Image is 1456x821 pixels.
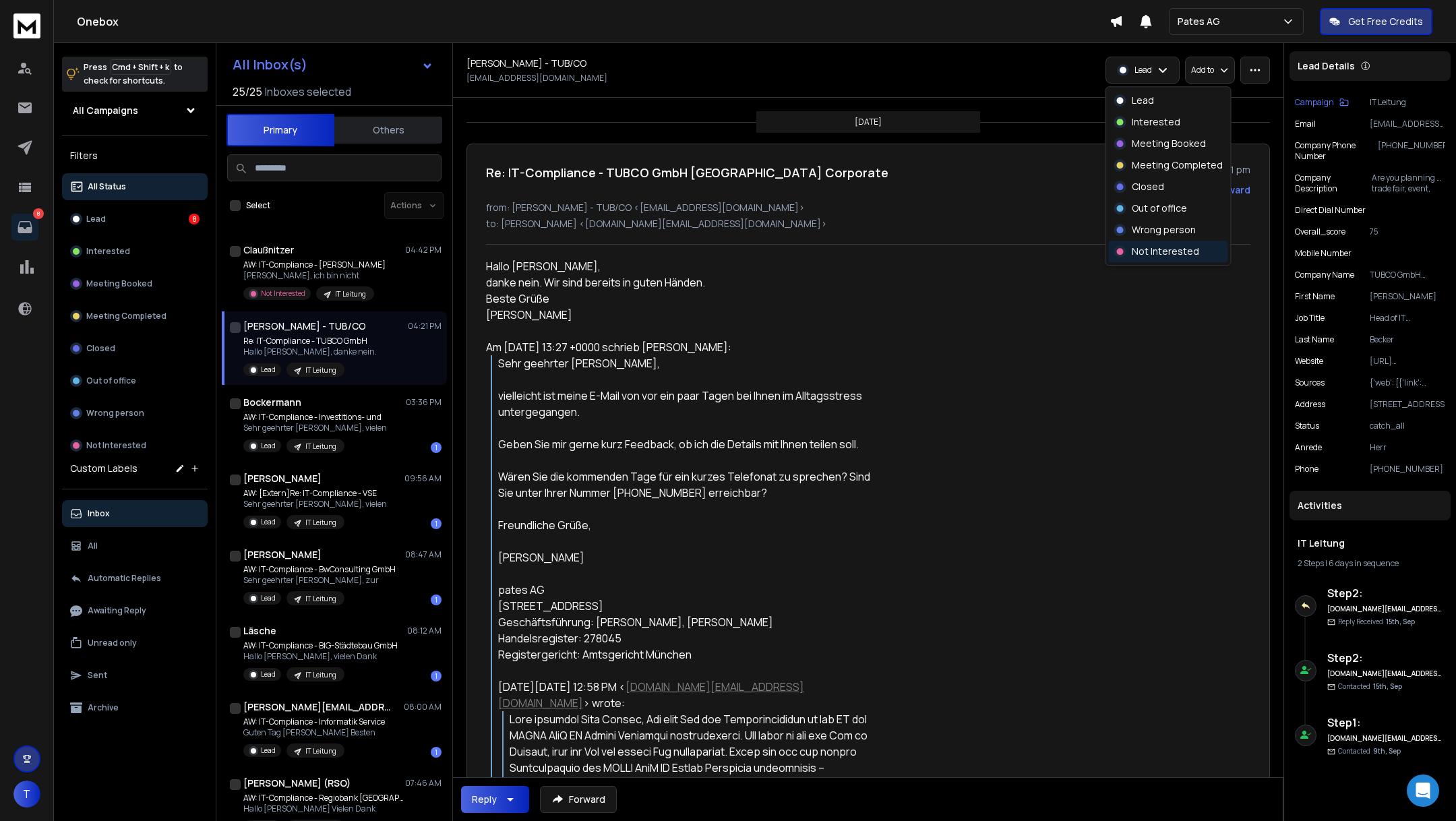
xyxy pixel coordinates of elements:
p: Add to [1191,65,1214,75]
p: Lead [261,517,276,527]
h1: Onebox [77,13,1110,30]
h6: [DOMAIN_NAME][EMAIL_ADDRESS][DOMAIN_NAME] [1327,669,1445,679]
div: Reply [472,793,497,806]
p: Company Name [1295,270,1354,280]
div: 8 [189,214,200,224]
p: All Status [88,181,126,192]
p: 04:21 PM [408,321,442,332]
p: [PERSON_NAME], ich bin nicht [243,270,386,281]
img: logo [13,13,40,38]
p: [EMAIL_ADDRESS][DOMAIN_NAME] [1370,119,1445,129]
p: Mobile Number [1295,248,1352,259]
span: 6 days in sequence [1329,557,1399,569]
div: Geschäftsführung: [PERSON_NAME], [PERSON_NAME] [498,614,880,630]
p: Becker [1370,334,1445,345]
div: [PERSON_NAME] [486,307,880,323]
p: {'web': [{'link': 'https://[DOMAIN_NAME]/search?q=site:[DOMAIN_NAME]%20simon%20becker%20tubs'}], ... [1370,377,1445,388]
p: 09:56 AM [404,473,442,484]
p: Not Interested [261,288,305,299]
div: danke nein. Wir sind bereits in guten Händen. [486,274,880,291]
h3: Filters [62,146,208,165]
p: TUBCO GmbH [GEOGRAPHIC_DATA] Corporate [1370,270,1445,280]
h1: Bockermann [243,396,301,409]
p: Lead [261,593,276,603]
p: 04:42 PM [405,245,442,255]
div: vielleicht ist meine E-Mail von vor ein paar Tagen bei Ihnen im Alltagsstress untergegangen. [498,388,880,420]
p: Hallo [PERSON_NAME], danke nein. [243,346,377,357]
p: IT Leitung [305,670,336,680]
h1: IT Leitung [1298,537,1443,550]
h1: [PERSON_NAME] [243,548,322,561]
p: Contacted [1338,681,1402,692]
div: Hallo [PERSON_NAME], [486,258,880,274]
p: Sources [1295,377,1325,388]
p: Company description [1295,173,1372,194]
h6: [DOMAIN_NAME][EMAIL_ADDRESS][DOMAIN_NAME] [1327,604,1445,614]
p: Wrong person [86,408,144,419]
div: Am [DATE] 13:27 +0000 schrieb [PERSON_NAME]: [486,339,880,355]
p: catch_all [1370,421,1445,431]
p: Last Name [1295,334,1334,345]
p: [PHONE_NUMBER] [1370,464,1445,475]
h6: Step 1 : [1327,714,1445,731]
p: Lead [261,441,276,451]
label: Select [246,200,270,211]
p: Sehr geehrter [PERSON_NAME], vielen [243,499,387,510]
p: Meeting Completed [1132,158,1223,172]
span: 2 Steps [1298,557,1324,569]
button: Others [334,115,442,145]
span: 25 / 25 [233,84,262,100]
div: Freundliche Grüße, [498,517,880,533]
button: Primary [226,114,334,146]
p: Re: IT-Compliance - TUBCO GmbH [243,336,377,346]
p: IT Leitung [305,594,336,604]
p: IT Leitung [305,365,336,375]
p: 08:47 AM [405,549,442,560]
p: IT Leitung [1370,97,1445,108]
p: IT Leitung [305,746,336,756]
p: Get Free Credits [1348,15,1423,28]
div: 1 [431,518,442,529]
p: Interested [1132,115,1180,129]
h1: Re: IT-Compliance - TUBCO GmbH [GEOGRAPHIC_DATA] Corporate [486,163,888,182]
h6: Step 2 : [1327,585,1445,601]
p: website [1295,356,1323,367]
p: Herr [1370,442,1445,453]
p: from: [PERSON_NAME] - TUB/CO <[EMAIL_ADDRESS][DOMAIN_NAME]> [486,201,1250,214]
p: Anrede [1295,442,1322,453]
p: Automatic Replies [88,573,161,584]
p: Out of office [1132,202,1187,215]
p: Head of IT Management [1370,313,1445,324]
div: Sehr geehrter [PERSON_NAME], [498,355,880,371]
p: 08:12 AM [407,626,442,636]
div: 1 [431,671,442,681]
p: AW: [Extern]Re: IT-Compliance - VSE [243,488,387,499]
p: Lead [1132,94,1154,107]
h1: [PERSON_NAME] (RSO) [243,777,351,790]
div: [STREET_ADDRESS] [498,598,880,614]
button: Forward [540,786,617,813]
h1: [PERSON_NAME] - TUB/CO [243,320,366,333]
div: 1 [431,442,442,453]
h1: [PERSON_NAME] - TUB/CO [466,57,586,70]
p: Meeting Booked [1132,137,1206,150]
h6: [DOMAIN_NAME][EMAIL_ADDRESS][DOMAIN_NAME] [1327,733,1445,743]
p: Sehr geehrter [PERSON_NAME], zur [243,575,396,586]
p: 07:46 AM [405,778,442,789]
p: Company Phone Number [1295,140,1378,162]
p: Sehr geehrter [PERSON_NAME], vielen [243,423,387,433]
p: Sent [88,670,107,681]
p: Job Title [1295,313,1325,324]
div: Registergericht: Amtsgericht München [498,646,880,663]
p: Press to check for shortcuts. [84,61,183,88]
p: IT Leitung [305,442,336,452]
h3: Custom Labels [70,462,138,475]
p: Not Interested [86,440,146,451]
h3: Inboxes selected [265,84,351,100]
p: Lead [261,365,276,375]
div: Activities [1290,491,1451,520]
div: | [1298,558,1443,569]
p: Lead [261,669,276,679]
p: Address [1295,399,1325,410]
p: Interested [86,246,130,257]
